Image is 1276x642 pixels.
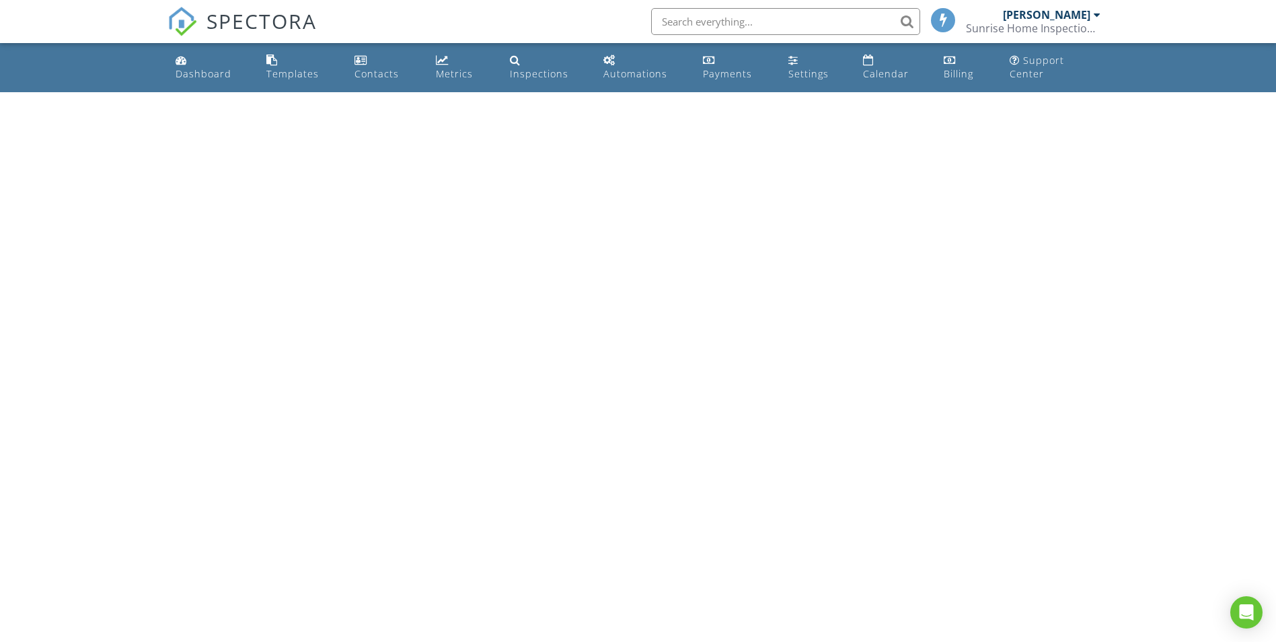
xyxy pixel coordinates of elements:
[504,48,587,87] a: Inspections
[698,48,772,87] a: Payments
[176,67,231,80] div: Dashboard
[944,67,973,80] div: Billing
[858,48,928,87] a: Calendar
[651,8,920,35] input: Search everything...
[266,67,319,80] div: Templates
[966,22,1100,35] div: Sunrise Home Inspections LLC
[510,67,568,80] div: Inspections
[354,67,399,80] div: Contacts
[938,48,993,87] a: Billing
[349,48,420,87] a: Contacts
[261,48,338,87] a: Templates
[207,7,317,35] span: SPECTORA
[170,48,251,87] a: Dashboard
[598,48,687,87] a: Automations (Basic)
[1230,596,1263,629] div: Open Intercom Messenger
[603,67,667,80] div: Automations
[436,67,473,80] div: Metrics
[703,67,752,80] div: Payments
[788,67,829,80] div: Settings
[167,7,197,36] img: The Best Home Inspection Software - Spectora
[783,48,847,87] a: Settings
[1010,54,1064,80] div: Support Center
[863,67,909,80] div: Calendar
[1004,48,1106,87] a: Support Center
[167,18,317,46] a: SPECTORA
[1003,8,1090,22] div: [PERSON_NAME]
[430,48,494,87] a: Metrics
